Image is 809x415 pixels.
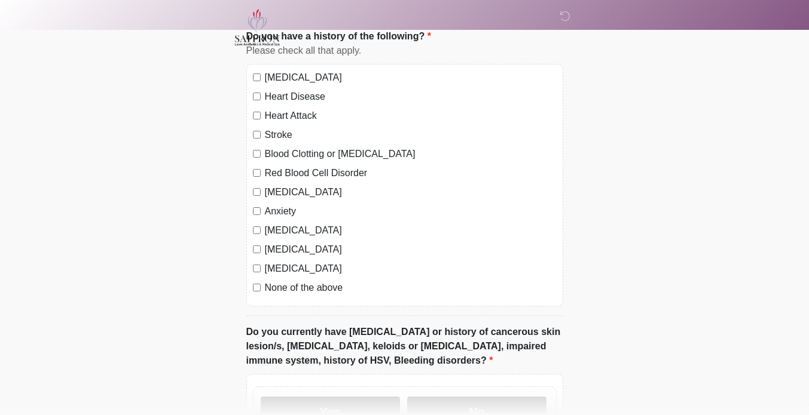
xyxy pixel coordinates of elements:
label: Red Blood Cell Disorder [265,166,557,180]
label: Heart Attack [265,109,557,123]
input: Heart Disease [253,93,261,100]
input: Stroke [253,131,261,139]
label: Do you currently have [MEDICAL_DATA] or history of cancerous skin lesion/s, [MEDICAL_DATA], keloi... [246,325,563,368]
label: [MEDICAL_DATA] [265,70,557,85]
label: [MEDICAL_DATA] [265,262,557,276]
input: Blood Clotting or [MEDICAL_DATA] [253,150,261,158]
label: Heart Disease [265,90,557,104]
input: [MEDICAL_DATA] [253,265,261,272]
label: Blood Clotting or [MEDICAL_DATA] [265,147,557,161]
label: Stroke [265,128,557,142]
input: Anxiety [253,207,261,215]
input: [MEDICAL_DATA] [253,73,261,81]
input: [MEDICAL_DATA] [253,245,261,253]
label: Anxiety [265,204,557,219]
img: Saffron Laser Aesthetics and Medical Spa Logo [234,9,281,46]
input: Red Blood Cell Disorder [253,169,261,177]
label: [MEDICAL_DATA] [265,185,557,199]
label: [MEDICAL_DATA] [265,242,557,257]
input: [MEDICAL_DATA] [253,188,261,196]
label: [MEDICAL_DATA] [265,223,557,238]
input: [MEDICAL_DATA] [253,226,261,234]
input: None of the above [253,284,261,291]
input: Heart Attack [253,112,261,119]
label: None of the above [265,281,557,295]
